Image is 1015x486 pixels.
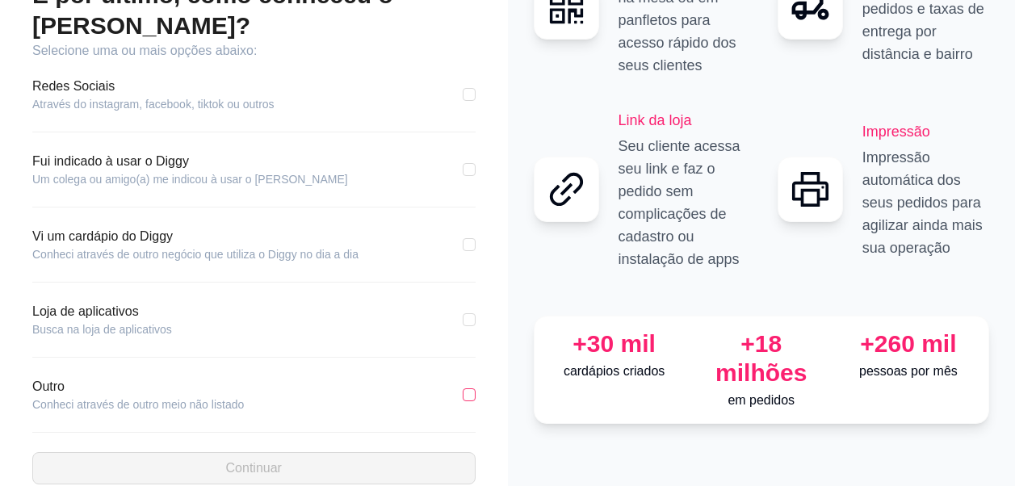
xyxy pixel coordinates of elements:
[32,41,476,61] article: Selecione uma ou mais opções abaixo:
[841,329,975,358] div: +260 mil
[619,109,745,132] h2: Link da loja
[32,452,476,484] button: Continuar
[32,302,172,321] article: Loja de aplicativos
[619,135,745,270] p: Seu cliente acessa seu link e faz o pedido sem complicações de cadastro ou instalação de apps
[694,391,828,410] p: em pedidos
[32,396,244,413] article: Conheci através de outro meio não listado
[32,77,275,96] article: Redes Sociais
[32,171,348,187] article: Um colega ou amigo(a) me indicou à usar o [PERSON_NAME]
[694,329,828,388] div: +18 milhões
[862,120,989,143] h2: Impressão
[547,362,682,381] p: cardápios criados
[862,146,989,259] p: Impressão automática dos seus pedidos para agilizar ainda mais sua operação
[32,152,348,171] article: Fui indicado à usar o Diggy
[32,321,172,337] article: Busca na loja de aplicativos
[32,246,359,262] article: Conheci através de outro negócio que utiliza o Diggy no dia a dia
[841,362,975,381] p: pessoas por mês
[547,329,682,358] div: +30 mil
[32,377,244,396] article: Outro
[32,227,359,246] article: Vi um cardápio do Diggy
[32,96,275,112] article: Através do instagram, facebook, tiktok ou outros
